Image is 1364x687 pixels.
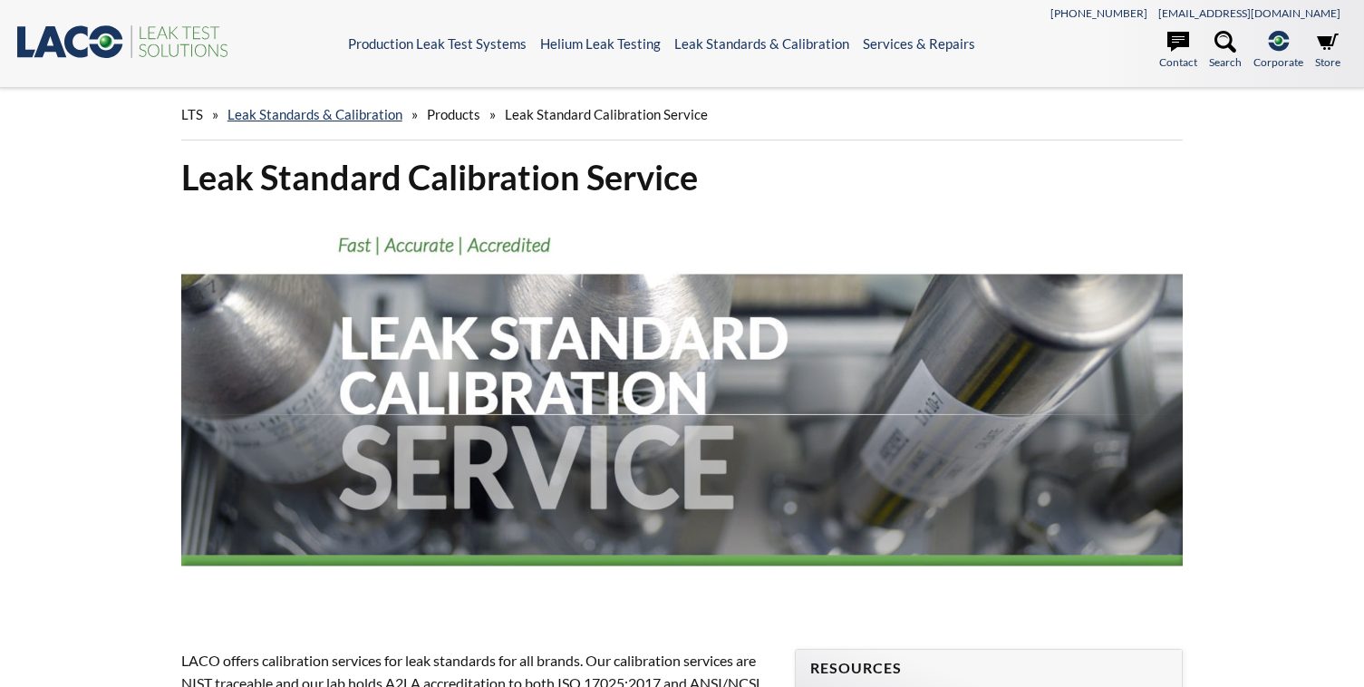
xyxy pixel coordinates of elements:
a: Leak Standards & Calibration [227,106,402,122]
span: LTS [181,106,203,122]
span: Leak Standard Calibration Service [505,106,708,122]
a: Search [1209,31,1242,71]
h1: Leak Standard Calibration Service [181,155,1184,199]
a: [PHONE_NUMBER] [1050,6,1147,20]
a: Services & Repairs [863,35,975,52]
img: Leak Standard Calibration Service header [181,214,1184,614]
h4: Resources [810,659,1167,678]
a: Leak Standards & Calibration [674,35,849,52]
a: Store [1315,31,1340,71]
a: Production Leak Test Systems [348,35,527,52]
a: Helium Leak Testing [540,35,661,52]
a: Contact [1159,31,1197,71]
a: [EMAIL_ADDRESS][DOMAIN_NAME] [1158,6,1340,20]
span: Products [427,106,480,122]
span: Corporate [1253,53,1303,71]
div: » » » [181,89,1184,140]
